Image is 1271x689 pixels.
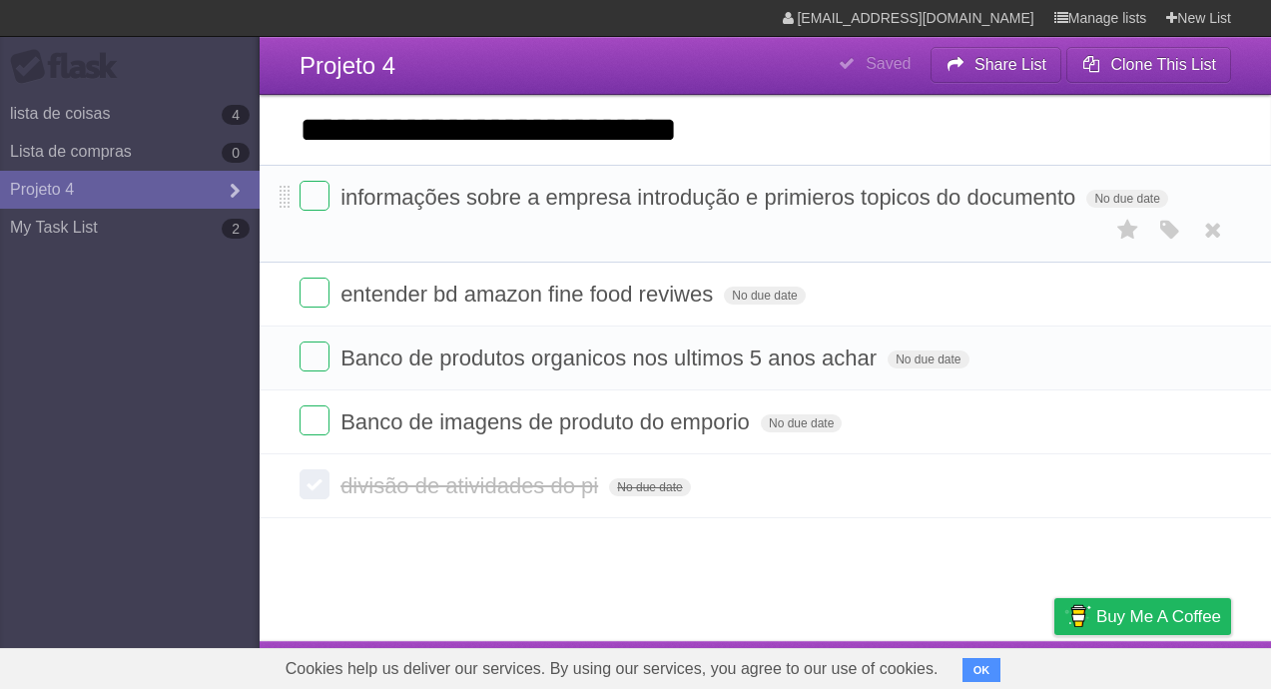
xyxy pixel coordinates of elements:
div: Flask [10,49,130,85]
span: informações sobre a empresa introdução e primieros topicos do documento [340,185,1080,210]
span: Projeto 4 [300,52,395,79]
label: Star task [1109,214,1147,247]
b: Share List [974,56,1046,73]
a: About [789,646,831,684]
span: Buy me a coffee [1096,599,1221,634]
b: Clone This List [1110,56,1216,73]
span: No due date [888,350,968,368]
b: Saved [866,55,911,72]
a: Developers [855,646,936,684]
b: 2 [222,219,250,239]
span: Banco de imagens de produto do emporio [340,409,755,434]
span: entender bd amazon fine food reviwes [340,282,718,307]
button: Share List [931,47,1062,83]
span: Banco de produtos organicos nos ultimos 5 anos achar [340,345,882,370]
label: Done [300,181,329,211]
a: Buy me a coffee [1054,598,1231,635]
span: Cookies help us deliver our services. By using our services, you agree to our use of cookies. [266,649,958,689]
label: Done [300,278,329,308]
span: divisão de atividades do pi [340,473,603,498]
a: Privacy [1028,646,1080,684]
b: 0 [222,143,250,163]
b: 4 [222,105,250,125]
img: Buy me a coffee [1064,599,1091,633]
label: Done [300,405,329,435]
span: No due date [609,478,690,496]
span: No due date [1086,190,1167,208]
a: Suggest a feature [1105,646,1231,684]
a: Terms [960,646,1004,684]
span: No due date [724,287,805,305]
label: Done [300,342,329,371]
span: No due date [761,414,842,432]
button: OK [962,658,1001,682]
button: Clone This List [1066,47,1231,83]
label: Done [300,469,329,499]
